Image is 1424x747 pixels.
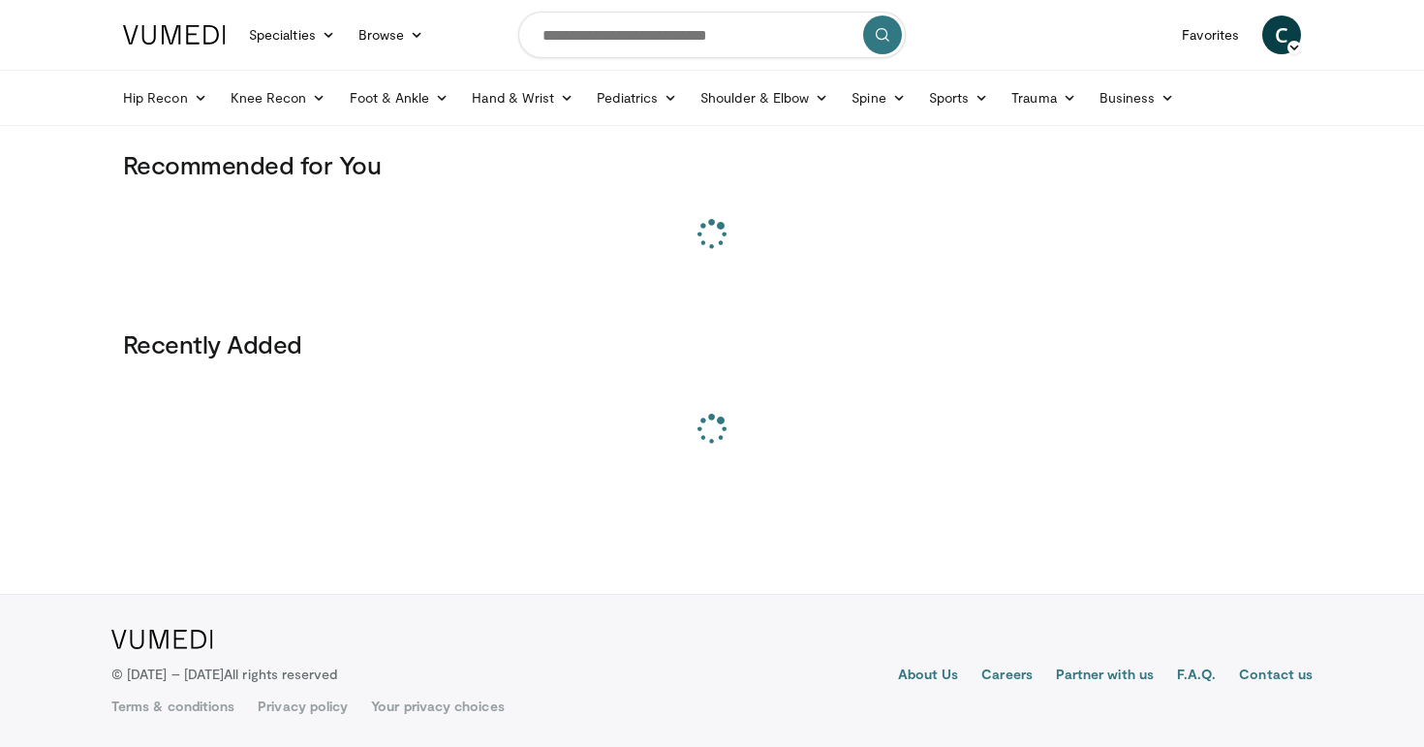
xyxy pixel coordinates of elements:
a: Spine [840,78,916,117]
img: VuMedi Logo [123,25,226,45]
a: Sports [917,78,1001,117]
a: Hip Recon [111,78,219,117]
a: About Us [898,665,959,688]
img: VuMedi Logo [111,630,213,649]
a: Business [1088,78,1187,117]
a: Favorites [1170,16,1251,54]
a: Pediatrics [585,78,689,117]
p: © [DATE] – [DATE] [111,665,338,684]
a: Careers [981,665,1033,688]
a: Terms & conditions [111,697,234,716]
a: Specialties [237,16,347,54]
a: Knee Recon [219,78,338,117]
span: All rights reserved [224,666,337,682]
a: Foot & Ankle [338,78,461,117]
a: Contact us [1239,665,1313,688]
a: Browse [347,16,436,54]
h3: Recently Added [123,328,1301,359]
a: F.A.Q. [1177,665,1216,688]
a: Privacy policy [258,697,348,716]
a: Trauma [1000,78,1088,117]
a: Partner with us [1056,665,1154,688]
h3: Recommended for You [123,149,1301,180]
a: C [1262,16,1301,54]
a: Hand & Wrist [460,78,585,117]
a: Shoulder & Elbow [689,78,840,117]
input: Search topics, interventions [518,12,906,58]
a: Your privacy choices [371,697,504,716]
